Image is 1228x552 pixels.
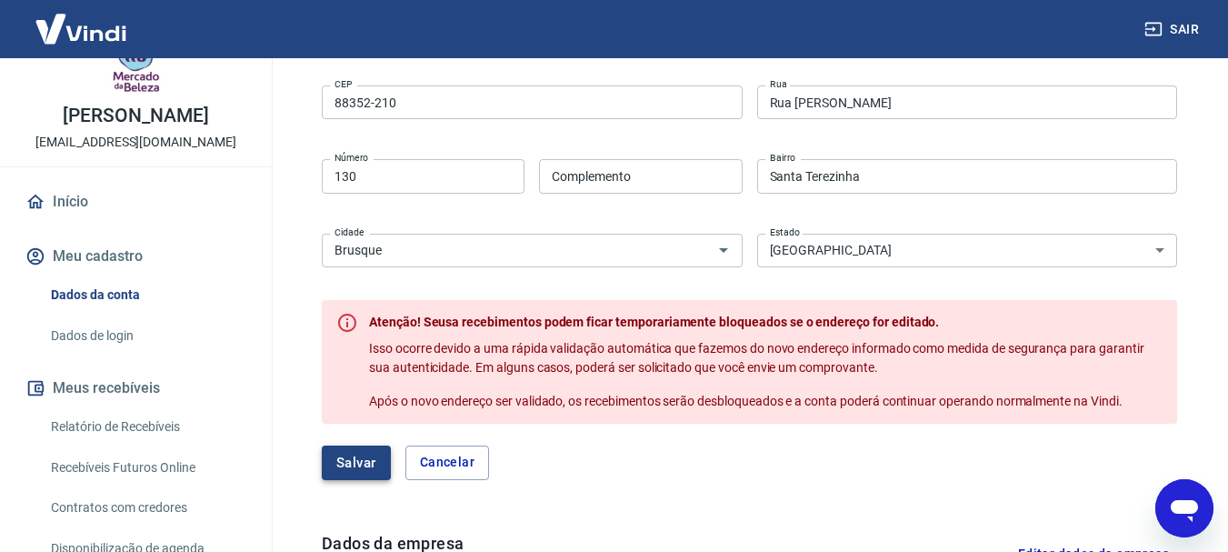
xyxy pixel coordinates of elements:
[334,226,364,239] label: Cidade
[44,449,250,487] a: Recebíveis Futuros Online
[100,26,173,99] img: b508c961-57f1-4894-971c-d5dc33f8c4ab.jpeg
[44,317,250,355] a: Dados de login
[322,446,391,480] button: Salvar
[35,133,236,152] p: [EMAIL_ADDRESS][DOMAIN_NAME]
[770,151,795,165] label: Bairro
[44,489,250,527] a: Contratos com credores
[369,394,1123,408] span: Após o novo endereço ser validado, os recebimentos serão desbloqueados e a conta poderá continuar...
[770,226,800,239] label: Estado
[22,182,250,222] a: Início
[44,408,250,446] a: Relatório de Recebíveis
[369,341,1146,375] span: Isso ocorre devido a uma rápida validação automática que fazemos do novo endereço informado como ...
[44,276,250,314] a: Dados da conta
[22,1,140,56] img: Vindi
[405,446,489,480] button: Cancelar
[334,77,352,91] label: CEP
[711,237,736,263] button: Abrir
[22,368,250,408] button: Meus recebíveis
[63,106,208,125] p: [PERSON_NAME]
[1155,479,1213,537] iframe: Botão para abrir a janela de mensagens
[327,239,684,262] input: Digite aqui algumas palavras para buscar a cidade
[1141,13,1206,46] button: Sair
[22,236,250,276] button: Meu cadastro
[770,77,787,91] label: Rua
[334,151,368,165] label: Número
[369,315,939,329] span: Atenção! Seusa recebimentos podem ficar temporariamente bloqueados se o endereço for editado.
